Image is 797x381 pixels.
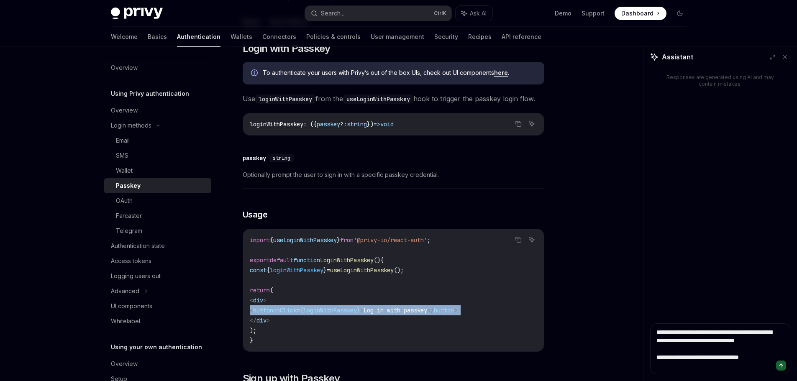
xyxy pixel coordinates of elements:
[263,69,536,77] span: To authenticate your users with Privy’s out of the box UIs, check out UI components .
[380,256,384,264] span: {
[267,266,270,274] span: {
[340,120,347,128] span: ?:
[104,208,211,223] a: Farcaster
[293,256,320,264] span: function
[303,120,317,128] span: : ({
[111,27,138,47] a: Welcome
[116,166,133,176] div: Wallet
[468,27,492,47] a: Recipes
[526,118,537,129] button: Ask AI
[673,7,687,20] button: Toggle dark mode
[323,266,327,274] span: }
[250,337,253,344] span: }
[340,236,354,244] span: from
[526,234,537,245] button: Ask AI
[104,193,211,208] a: OAuth
[111,316,140,326] div: Whitelabel
[273,155,290,161] span: string
[116,151,128,161] div: SMS
[317,120,340,128] span: passkey
[251,69,259,78] svg: Info
[343,95,413,104] code: useLoginWithPasskey
[337,236,340,244] span: }
[434,27,458,47] a: Security
[354,236,427,244] span: '@privy-io/react-auth'
[111,89,189,99] h5: Using Privy authentication
[273,236,337,244] span: useLoginWithPasskey
[300,307,303,314] span: {
[104,356,211,371] a: Overview
[327,266,330,274] span: =
[270,286,273,294] span: (
[104,60,211,75] a: Overview
[357,307,360,314] span: }
[177,27,220,47] a: Authentication
[111,271,161,281] div: Logging users out
[253,297,263,304] span: div
[494,69,508,77] a: here
[104,103,211,118] a: Overview
[111,241,165,251] div: Authentication state
[427,307,434,314] span: </
[621,9,653,18] span: Dashboard
[111,301,152,311] div: UI components
[270,256,293,264] span: default
[111,359,138,369] div: Overview
[664,74,777,87] div: Responses are generated using AI and may contain mistakes.
[250,297,253,304] span: <
[104,148,211,163] a: SMS
[243,154,266,162] div: passkey
[116,226,142,236] div: Telegram
[456,6,492,21] button: Ask AI
[104,238,211,253] a: Authentication state
[347,120,367,128] span: string
[427,236,431,244] span: ;
[582,9,605,18] a: Support
[320,256,374,264] span: LoginWithPasskey
[306,27,361,47] a: Policies & controls
[270,236,273,244] span: {
[104,223,211,238] a: Telegram
[263,297,267,304] span: >
[305,6,451,21] button: Search...CtrlK
[243,42,331,55] span: Login with Passkey
[360,307,364,314] span: >
[250,256,270,264] span: export
[555,9,571,18] a: Demo
[104,253,211,268] a: Access tokens
[111,8,163,19] img: dark logo
[243,170,544,180] span: Optionally prompt the user to sign in with a specific passkey credential.
[394,266,404,274] span: ();
[273,307,297,314] span: onClick
[297,307,300,314] span: =
[434,10,446,17] span: Ctrl K
[116,196,133,206] div: OAuth
[111,286,139,296] div: Advanced
[470,9,487,18] span: Ask AI
[250,286,270,294] span: return
[116,211,142,221] div: Farcaster
[250,317,256,324] span: </
[662,52,693,62] span: Assistant
[111,342,202,352] h5: Using your own authentication
[513,118,524,129] button: Copy the contents from the code block
[111,120,151,130] div: Login methods
[615,7,666,20] a: Dashboard
[104,268,211,284] a: Logging users out
[250,120,303,128] span: loginWithPasskey
[321,8,344,18] div: Search...
[255,95,315,104] code: loginWithPasskey
[104,133,211,148] a: Email
[243,93,544,105] span: Use from the hook to trigger the passkey login flow.
[104,314,211,329] a: Whitelabel
[111,105,138,115] div: Overview
[243,209,268,220] span: Usage
[270,266,323,274] span: loginWithPasskey
[250,266,267,274] span: const
[253,307,273,314] span: button
[374,120,380,128] span: =>
[303,307,357,314] span: loginWithPasskey
[262,27,296,47] a: Connectors
[256,317,267,324] span: div
[111,256,151,266] div: Access tokens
